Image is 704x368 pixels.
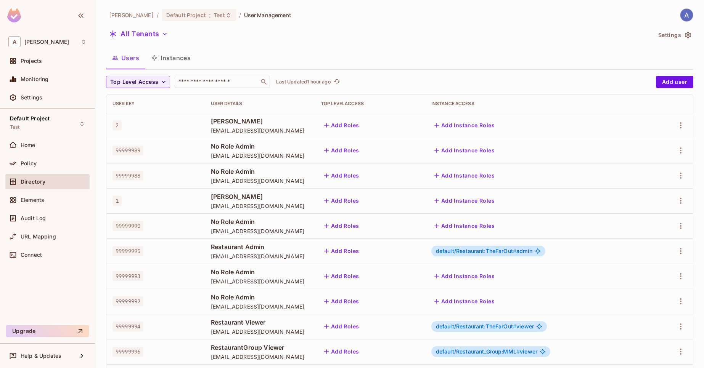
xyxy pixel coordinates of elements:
button: Add Roles [321,144,362,157]
span: No Role Admin [211,293,309,301]
span: default/Restaurant:TheFarOut [436,323,516,330]
span: 99999993 [113,271,143,281]
span: RestaurantGroup Viewer [211,343,309,352]
span: refresh [334,78,340,86]
button: Settings [655,29,693,41]
span: # [516,348,520,355]
span: A [8,36,21,47]
span: User Management [244,11,292,19]
span: [EMAIL_ADDRESS][DOMAIN_NAME] [211,177,309,184]
span: admin [436,248,532,254]
span: Settings [21,94,42,101]
img: Akash Kinage [680,9,693,21]
button: Add Roles [321,346,362,358]
span: 1 [113,196,122,206]
span: [EMAIL_ADDRESS][DOMAIN_NAME] [211,328,309,335]
span: 99999988 [113,171,143,181]
button: Add Instance Roles [431,119,498,131]
span: No Role Admin [211,167,309,176]
button: Add Instance Roles [431,295,498,307]
button: Add Roles [321,220,362,232]
span: default/Restaurant_Group:MML [436,348,520,355]
span: viewer [436,349,537,355]
img: SReyMgAAAABJRU5ErkJggg== [7,8,21,22]
button: Add Instance Roles [431,170,498,182]
button: Top Level Access [106,76,170,88]
span: Test [10,124,20,130]
button: Add Roles [321,170,362,182]
span: Restaurant Viewer [211,318,309,326]
span: 99999990 [113,221,143,231]
li: / [157,11,159,19]
button: Add Roles [321,295,362,307]
span: No Role Admin [211,218,309,226]
span: Policy [21,160,37,166]
div: Instance Access [431,101,645,107]
span: Default Project [166,11,206,19]
button: Add Instance Roles [431,220,498,232]
button: Instances [145,48,197,67]
span: Top Level Access [110,77,158,87]
span: Audit Log [21,215,46,221]
span: # [513,323,516,330]
button: Add Roles [321,119,362,131]
span: # [513,248,516,254]
span: 2 [113,120,122,130]
span: URL Mapping [21,234,56,240]
span: Home [21,142,35,148]
span: 99999994 [113,322,143,331]
button: Add user [656,76,693,88]
span: [EMAIL_ADDRESS][DOMAIN_NAME] [211,253,309,260]
button: Add Instance Roles [431,270,498,282]
span: 99999992 [113,296,143,306]
span: Help & Updates [21,353,61,359]
span: Click to refresh data [331,77,342,86]
span: Default Project [10,115,50,122]
span: Elements [21,197,44,203]
span: [EMAIL_ADDRESS][DOMAIN_NAME] [211,227,309,235]
span: No Role Admin [211,268,309,276]
span: Workspace: Akash Kinage [24,39,69,45]
button: Upgrade [6,325,89,337]
button: Add Roles [321,270,362,282]
div: User Details [211,101,309,107]
span: 99999995 [113,246,143,256]
span: [EMAIL_ADDRESS][DOMAIN_NAME] [211,202,309,210]
button: All Tenants [106,28,171,40]
span: [EMAIL_ADDRESS][DOMAIN_NAME] [211,127,309,134]
span: 99999996 [113,347,143,357]
button: Add Roles [321,245,362,257]
span: [EMAIL_ADDRESS][DOMAIN_NAME] [211,278,309,285]
span: Test [214,11,225,19]
button: refresh [333,77,342,86]
button: Add Roles [321,320,362,333]
div: Top Level Access [321,101,419,107]
div: User Key [113,101,199,107]
span: : [209,12,211,18]
span: [PERSON_NAME] [211,117,309,125]
span: the active workspace [109,11,154,19]
span: [EMAIL_ADDRESS][DOMAIN_NAME] [211,303,309,310]
p: Last Updated 1 hour ago [276,79,331,85]
span: [EMAIL_ADDRESS][DOMAIN_NAME] [211,152,309,159]
span: 99999989 [113,146,143,155]
span: viewer [436,323,534,330]
span: Directory [21,179,45,185]
span: [PERSON_NAME] [211,192,309,201]
button: Add Instance Roles [431,144,498,157]
span: Monitoring [21,76,49,82]
button: Add Roles [321,195,362,207]
span: [EMAIL_ADDRESS][DOMAIN_NAME] [211,353,309,360]
span: Projects [21,58,42,64]
span: Connect [21,252,42,258]
button: Add Instance Roles [431,195,498,207]
span: No Role Admin [211,142,309,150]
li: / [239,11,241,19]
button: Users [106,48,145,67]
span: Restaurant Admin [211,243,309,251]
span: default/Restaurant:TheFarOut [436,248,516,254]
